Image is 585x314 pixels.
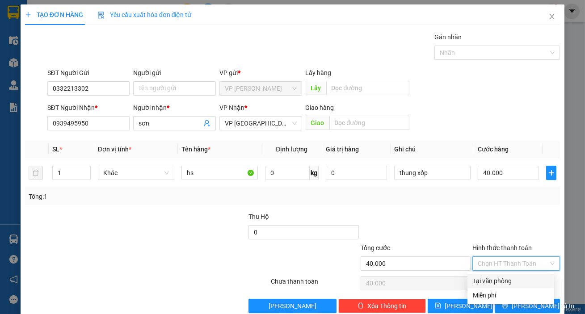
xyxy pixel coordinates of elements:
span: Khác [103,166,169,180]
th: Ghi chú [391,141,474,158]
span: close [548,13,556,20]
button: save[PERSON_NAME] [428,299,493,313]
button: [PERSON_NAME] [248,299,336,313]
span: kg [310,166,319,180]
text: PTT2510110011 [51,38,117,47]
span: Đơn vị tính [98,146,131,153]
div: Tổng: 1 [29,192,227,201]
span: [PERSON_NAME] [269,301,316,311]
div: SĐT Người Gửi [47,68,130,78]
label: Hình thức thanh toán [472,244,532,251]
div: VP gửi [219,68,302,78]
span: plus [547,169,556,176]
div: Nhận: VP [GEOGRAPHIC_DATA] [78,52,160,71]
span: VP Đà Lạt [225,117,297,130]
button: printer[PERSON_NAME] và In [495,299,560,313]
span: Thu Hộ [248,213,269,220]
span: Cước hàng [478,146,509,153]
span: Tên hàng [181,146,210,153]
span: delete [358,302,364,310]
div: Tại văn phòng [473,276,549,286]
img: icon [97,12,105,19]
input: 0 [326,166,387,180]
span: save [435,302,441,310]
span: SL [52,146,59,153]
span: plus [25,12,31,18]
input: Ghi Chú [394,166,471,180]
span: Định lượng [276,146,307,153]
span: Lấy [306,81,326,95]
button: deleteXóa Thông tin [338,299,426,313]
input: VD: Bàn, Ghế [181,166,258,180]
div: Người gửi [133,68,216,78]
span: Giao hàng [306,104,334,111]
span: [PERSON_NAME] [445,301,492,311]
div: Chưa thanh toán [270,276,359,292]
span: Tổng cước [361,244,390,251]
div: Gửi: VP [PERSON_NAME] [7,52,74,71]
div: Người nhận [133,103,216,113]
span: VP Nhận [219,104,244,111]
input: Dọc đường [326,81,410,95]
span: printer [502,302,508,310]
span: Giá trị hàng [326,146,359,153]
span: user-add [203,120,210,127]
span: Xóa Thông tin [367,301,406,311]
div: Miễn phí [473,290,549,300]
span: TẠO ĐƠN HÀNG [25,11,83,18]
span: Giao [306,116,329,130]
div: SĐT Người Nhận [47,103,130,113]
input: Dọc đường [329,116,410,130]
label: Gán nhãn [434,33,462,41]
button: Close [539,4,564,29]
span: VP Phan Thiết [225,82,297,95]
button: plus [546,166,556,180]
span: Yêu cầu xuất hóa đơn điện tử [97,11,192,18]
span: Lấy hàng [306,69,332,76]
button: delete [29,166,43,180]
span: [PERSON_NAME] và In [512,301,574,311]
